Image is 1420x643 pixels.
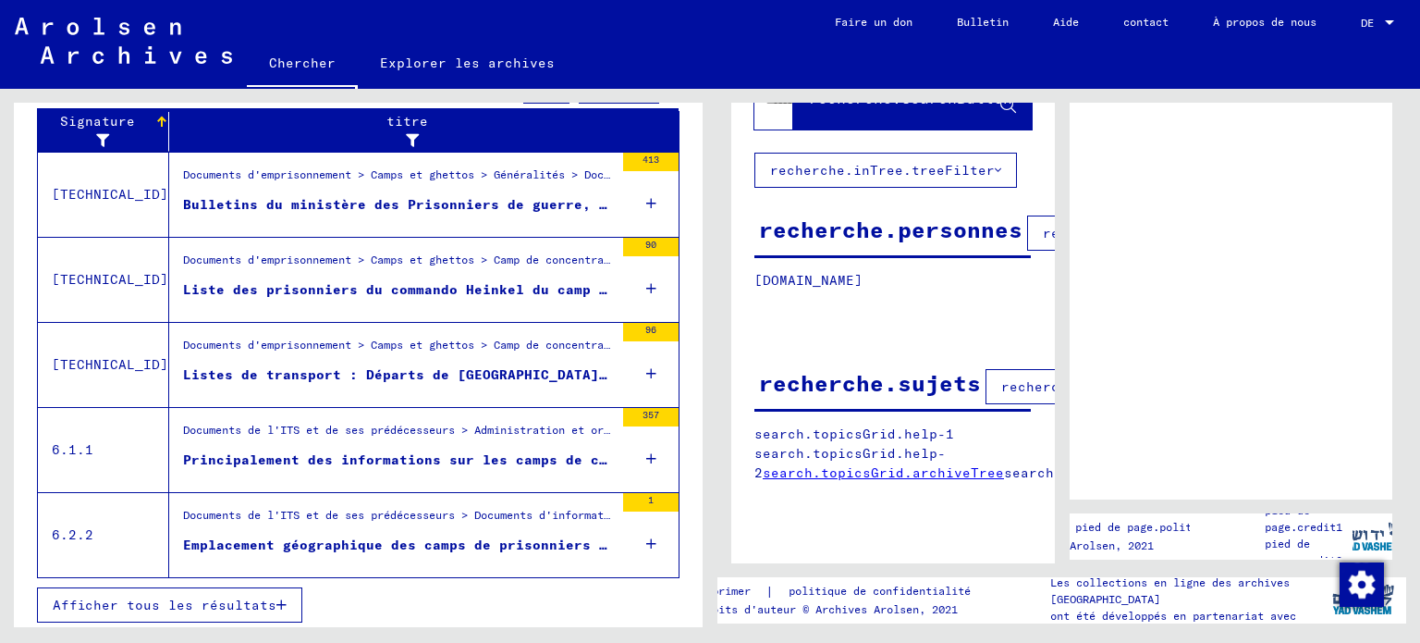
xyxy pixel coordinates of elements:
[699,584,751,598] font: imprimer
[645,239,656,251] font: 90
[645,324,656,336] font: 96
[177,112,661,151] div: titre
[1043,225,1283,241] font: recherche.columnFilter.filter
[380,55,555,71] font: Explorer les archives
[699,582,765,601] a: imprimer
[699,602,958,616] font: Droits d'auteur © Archives Arolsen, 2021
[754,153,1017,188] button: recherche.inTree.treeFilter
[765,583,774,600] font: |
[358,41,577,85] a: Explorer les archives
[52,186,168,203] font: [TECHNICAL_ID]
[45,112,173,151] div: Signature
[1340,563,1384,607] img: Modifier le consentement
[835,15,912,29] font: Faire un don
[183,167,1024,181] font: Documents d'emprisonnement > Camps et ghettos > Généralités > Documents/Correspondance sur les pe...
[1328,576,1398,623] img: yv_logo.png
[754,426,954,442] font: search.topicsGrid.help-1
[648,494,654,506] font: 1
[1338,513,1407,559] img: yv_logo.png
[763,464,1004,481] a: search.topicsGrid.archiveTree
[1027,216,1299,251] button: recherche.columnFilter.filter
[183,451,1347,468] font: Principalement des informations sur les camps de concentration compilées par les autorités alliée...
[52,271,168,288] font: [TECHNICAL_ID]
[1123,15,1169,29] font: contact
[643,409,659,421] font: 357
[1053,15,1079,29] font: Aide
[1361,16,1374,30] font: DE
[754,272,863,289] font: [DOMAIN_NAME]
[1075,520,1341,534] font: pied de page.politique de confidentialité
[1001,378,1242,395] font: recherche.columnFilter.filter
[183,366,882,383] font: Listes de transport : Départs de [GEOGRAPHIC_DATA] vers différentes KL [DATE]-[DATE]
[1339,562,1383,606] div: Modifier le consentement
[985,369,1257,404] button: recherche.columnFilter.filter
[183,537,899,553] font: Emplacement géographique des camps de prisonniers de guerre en [GEOGRAPHIC_DATA][DATE]
[1265,537,1342,567] font: pied de page.credit2
[770,162,995,179] font: recherche.inTree.treeFilter
[52,526,93,543] font: 6.2.2
[1050,609,1296,623] font: ont été développés en partenariat avec
[183,281,990,298] font: Liste des prisonniers du commando Heinkel du camp de concentration de [GEOGRAPHIC_DATA] du [DATE]
[386,113,428,130] font: titre
[53,597,276,613] font: Afficher tous les résultats
[1004,464,1262,481] font: search.topicsGrid.manuellement.
[789,584,971,598] font: politique de confidentialité
[183,508,681,522] font: Documents de l'ITS et de ses prédécesseurs > Documents d'information > Cartes
[247,41,358,89] a: Chercher
[183,423,843,437] font: Documents de l'ITS et de ses prédécesseurs > Administration et organisation > Organismes prédéces...
[60,113,135,130] font: Signature
[52,356,168,373] font: [TECHNICAL_ID]
[1213,15,1316,29] font: À propos de nous
[957,15,1009,29] font: Bulletin
[754,445,946,481] font: search.topicsGrid.help-2
[774,582,993,601] a: politique de confidentialité
[269,55,336,71] font: Chercher
[15,18,232,64] img: Arolsen_neg.svg
[37,587,302,623] button: Afficher tous les résultats
[52,441,93,458] font: 6.1.1
[759,369,981,397] font: recherche.sujets
[643,154,659,166] font: 413
[759,216,1022,243] font: recherche.personnes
